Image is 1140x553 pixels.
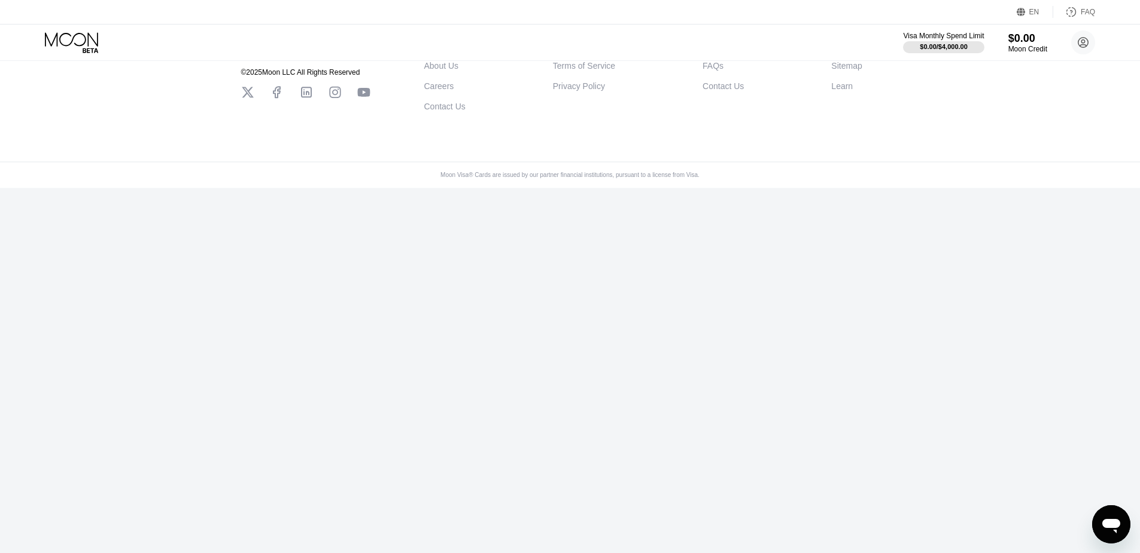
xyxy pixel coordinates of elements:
[424,81,454,91] div: Careers
[703,61,723,71] div: FAQs
[424,61,459,71] div: About Us
[903,32,984,40] div: Visa Monthly Spend Limit
[1008,32,1047,45] div: $0.00
[431,172,709,178] div: Moon Visa® Cards are issued by our partner financial institutions, pursuant to a license from Visa.
[553,61,615,71] div: Terms of Service
[553,81,605,91] div: Privacy Policy
[1092,505,1130,543] iframe: Button to launch messaging window
[831,61,862,71] div: Sitemap
[920,43,968,50] div: $0.00 / $4,000.00
[1008,32,1047,53] div: $0.00Moon Credit
[424,102,466,111] div: Contact Us
[703,81,744,91] div: Contact Us
[1008,45,1047,53] div: Moon Credit
[1029,8,1039,16] div: EN
[831,81,853,91] div: Learn
[1017,6,1053,18] div: EN
[903,32,984,53] div: Visa Monthly Spend Limit$0.00/$4,000.00
[241,68,370,77] div: © 2025 Moon LLC All Rights Reserved
[1081,8,1095,16] div: FAQ
[1053,6,1095,18] div: FAQ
